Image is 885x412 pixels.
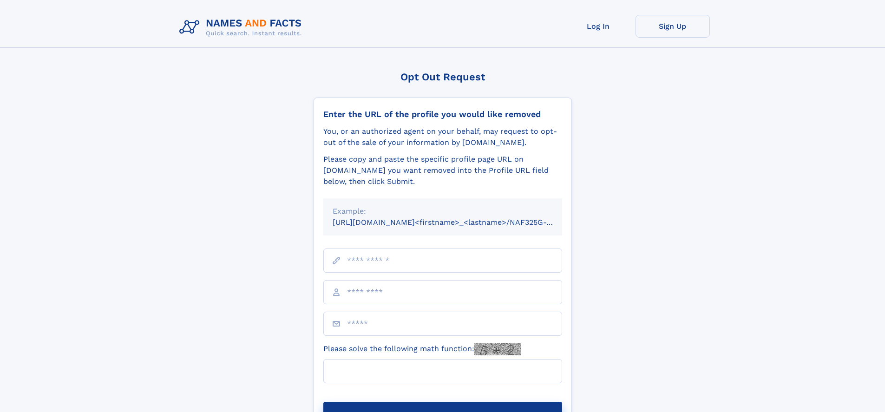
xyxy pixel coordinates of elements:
[636,15,710,38] a: Sign Up
[333,206,553,217] div: Example:
[323,154,562,187] div: Please copy and paste the specific profile page URL on [DOMAIN_NAME] you want removed into the Pr...
[323,126,562,148] div: You, or an authorized agent on your behalf, may request to opt-out of the sale of your informatio...
[176,15,309,40] img: Logo Names and Facts
[323,109,562,119] div: Enter the URL of the profile you would like removed
[323,343,521,355] label: Please solve the following math function:
[314,71,572,83] div: Opt Out Request
[561,15,636,38] a: Log In
[333,218,580,227] small: [URL][DOMAIN_NAME]<firstname>_<lastname>/NAF325G-xxxxxxxx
